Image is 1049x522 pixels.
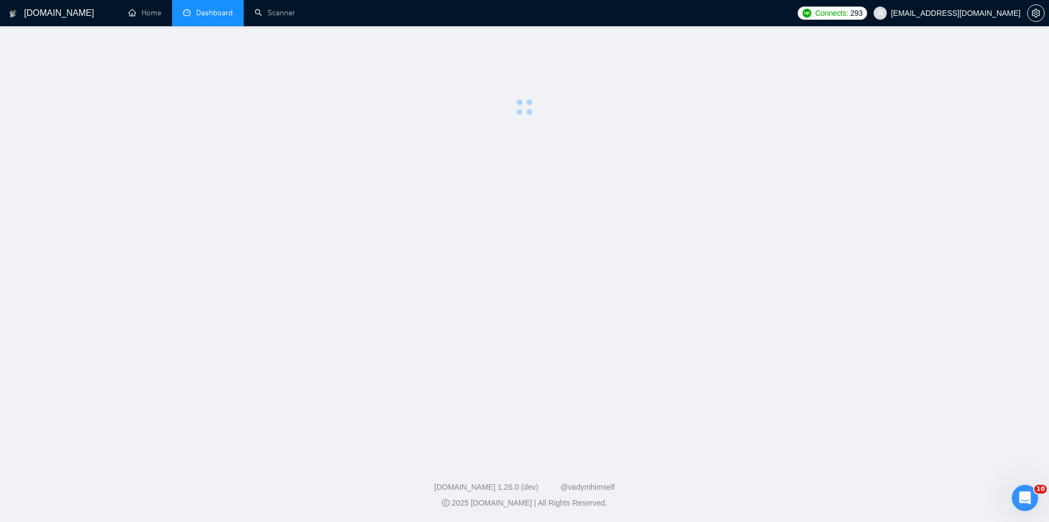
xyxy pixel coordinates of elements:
[1027,9,1045,17] a: setting
[876,9,884,17] span: user
[9,497,1040,509] div: 2025 [DOMAIN_NAME] | All Rights Reserved.
[1027,4,1045,22] button: setting
[560,483,615,491] a: @vadymhimself
[1034,485,1047,494] span: 10
[183,9,191,16] span: dashboard
[255,8,295,17] a: searchScanner
[9,5,17,22] img: logo
[442,499,450,507] span: copyright
[434,483,539,491] a: [DOMAIN_NAME] 1.26.0 (dev)
[850,7,862,19] span: 293
[128,8,161,17] a: homeHome
[1012,485,1038,511] iframe: Intercom live chat
[196,8,233,17] span: Dashboard
[815,7,848,19] span: Connects:
[803,9,811,17] img: upwork-logo.png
